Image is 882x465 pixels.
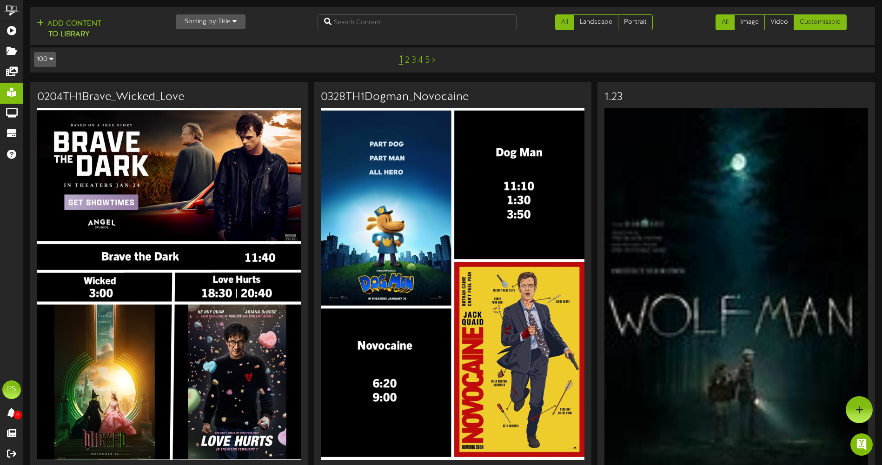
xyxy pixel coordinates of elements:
[405,55,410,66] a: 2
[794,14,847,30] a: Customizable
[604,91,868,103] h3: 1.23
[321,108,584,459] img: 3207ba11-96d8-4a8c-9700-b015b21d312d.jpg
[418,55,423,66] a: 4
[321,91,584,103] h3: 0328TH1Dogman_Novocaine
[34,52,56,67] button: 100
[850,433,873,456] div: Open Intercom Messenger
[37,91,301,103] h3: 0204TH1Brave_Wicked_Love
[37,108,301,459] img: 063b03ee-a091-420f-bfd1-8c02979de677.jpg
[2,380,21,399] div: PS
[34,18,104,40] button: Add Contentto Library
[555,14,574,30] a: All
[716,14,735,30] a: All
[176,14,245,29] button: Sorting by:Title
[574,14,618,30] a: Landscape
[425,55,430,66] a: 5
[411,55,416,66] a: 3
[318,14,517,30] input: Search Content
[734,14,765,30] a: Image
[618,14,653,30] a: Portrait
[764,14,794,30] a: Video
[13,411,22,419] span: 0
[432,55,436,66] a: >
[399,54,403,66] a: 1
